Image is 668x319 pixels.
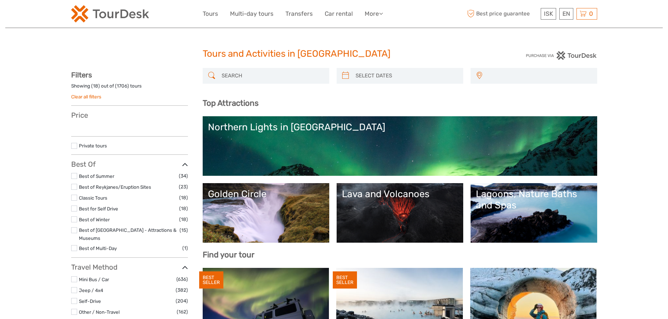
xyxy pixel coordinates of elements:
[230,9,274,19] a: Multi-day tours
[353,70,460,82] input: SELECT DATES
[71,160,188,168] h3: Best Of
[180,226,188,234] span: (15)
[79,184,151,190] a: Best of Reykjanes/Eruption Sites
[333,271,357,289] div: BEST SELLER
[325,9,353,19] a: Car rental
[219,70,326,82] input: SEARCH
[476,188,592,211] div: Lagoons, Nature Baths and Spas
[79,277,109,282] a: Mini Bus / Car
[179,194,188,202] span: (18)
[208,188,324,237] a: Golden Circle
[203,9,218,19] a: Tours
[71,71,92,79] strong: Filters
[342,188,458,237] a: Lava and Volcanoes
[526,51,597,60] img: PurchaseViaTourDesk.png
[476,188,592,237] a: Lagoons, Nature Baths and Spas
[203,48,466,60] h1: Tours and Activities in [GEOGRAPHIC_DATA]
[71,263,188,271] h3: Travel Method
[117,83,127,89] label: 1706
[93,83,98,89] label: 18
[176,297,188,305] span: (204)
[203,250,255,259] b: Find your tour
[71,83,188,93] div: Showing ( ) out of ( ) tours
[199,271,223,289] div: BEST SELLER
[544,10,553,17] span: ISK
[79,287,103,293] a: Jeep / 4x4
[79,206,118,211] a: Best for Self Drive
[588,10,594,17] span: 0
[285,9,313,19] a: Transfers
[179,183,188,191] span: (23)
[79,309,120,315] a: Other / Non-Travel
[79,217,110,222] a: Best of Winter
[208,122,592,171] a: Northern Lights in [GEOGRAPHIC_DATA]
[79,245,117,251] a: Best of Multi-Day
[71,5,149,22] img: 120-15d4194f-c635-41b9-a512-a3cb382bfb57_logo_small.png
[179,215,188,223] span: (18)
[182,244,188,252] span: (1)
[559,8,573,20] div: EN
[208,188,324,200] div: Golden Circle
[79,227,176,241] a: Best of [GEOGRAPHIC_DATA] - Attractions & Museums
[466,8,539,20] span: Best price guarantee
[179,172,188,180] span: (34)
[79,195,107,201] a: Classic Tours
[79,173,114,179] a: Best of Summer
[203,98,258,108] b: Top Attractions
[176,286,188,294] span: (382)
[79,298,101,304] a: Self-Drive
[342,188,458,200] div: Lava and Volcanoes
[79,143,107,148] a: Private tours
[365,9,383,19] a: More
[179,204,188,213] span: (18)
[71,94,101,99] a: Clear all filters
[177,308,188,316] span: (162)
[176,275,188,283] span: (636)
[208,122,592,133] div: Northern Lights in [GEOGRAPHIC_DATA]
[71,111,188,119] h3: Price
